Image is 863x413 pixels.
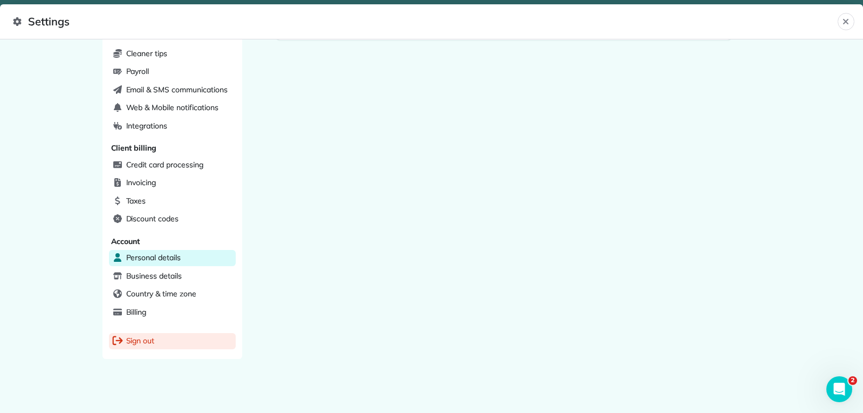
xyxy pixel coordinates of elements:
[126,84,228,95] span: Email & SMS communications
[826,376,852,402] iframe: Intercom live chat
[109,100,236,116] a: Web & Mobile notifications
[109,286,236,302] a: Country & time zone
[109,157,236,173] a: Credit card processing
[126,335,155,346] span: Sign out
[109,333,236,349] a: Sign out
[126,288,196,299] span: Country & time zone
[109,118,236,134] a: Integrations
[126,120,168,131] span: Integrations
[109,211,236,227] a: Discount codes
[126,66,149,77] span: Payroll
[126,177,156,188] span: Invoicing
[111,143,156,153] span: Client billing
[848,376,857,385] span: 2
[126,48,168,59] span: Cleaner tips
[109,250,236,266] a: Personal details
[126,195,146,206] span: Taxes
[13,13,838,30] span: Settings
[109,268,236,285] a: Business details
[109,82,236,98] a: Email & SMS communications
[111,236,140,246] span: Account
[109,64,236,80] a: Payroll
[126,307,147,317] span: Billing
[109,175,236,191] a: Invoicing
[109,304,236,321] a: Billing
[109,46,236,62] a: Cleaner tips
[126,270,182,281] span: Business details
[126,102,218,113] span: Web & Mobile notifications
[126,252,181,263] span: Personal details
[126,213,179,224] span: Discount codes
[109,193,236,209] a: Taxes
[126,159,203,170] span: Credit card processing
[838,13,854,30] button: Close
